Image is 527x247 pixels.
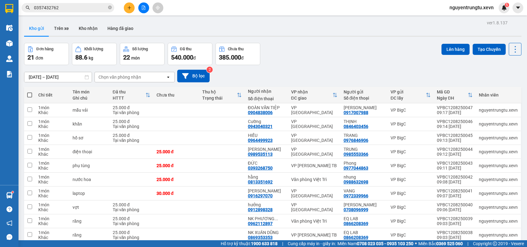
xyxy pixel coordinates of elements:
div: 0869353353 [248,235,273,240]
span: file-add [141,6,146,10]
div: 0962112897 [248,221,273,226]
button: Đã thu540.000đ [168,43,212,65]
button: Hàng đã giao [102,21,138,36]
div: 1 món [38,188,66,193]
sup: 5 [505,3,509,7]
div: hồ sơ [73,135,107,140]
div: 1 món [38,147,66,152]
div: VP BigC [391,191,431,196]
div: VPBC1208250039 [437,216,473,221]
div: Số lượng [132,47,148,51]
div: VP [PERSON_NAME] TB [291,163,337,168]
div: VP BigC [391,121,431,126]
div: ĐOÀN VĂN TIỆP [248,105,285,110]
img: warehouse-icon [6,25,13,31]
div: Ghi chú [73,96,107,101]
span: đ [193,56,196,60]
div: 25.000 đ [157,163,196,168]
div: Tại văn phòng [113,138,150,143]
span: ... [274,216,278,221]
div: hải luân [248,188,285,193]
div: 0988632698 [344,179,368,184]
div: VP BigC [391,135,431,140]
div: VPBC1208250041 [437,188,473,193]
div: Văn phòng Việt Trì [291,219,337,224]
span: kg [89,56,93,60]
div: Khác [38,179,66,184]
div: 30.000 đ [157,191,196,196]
th: Toggle SortBy [434,87,476,103]
div: VP [GEOGRAPHIC_DATA] [291,119,337,129]
div: NGUYỄN DANH TIẾN [344,202,384,207]
div: nguyentrungtu.xevn [479,135,518,140]
div: VP [PERSON_NAME] TB [291,233,337,237]
span: Miền Nam [337,240,413,247]
button: Tạo Chuyến [473,44,506,55]
div: 09:14 [DATE] [437,124,473,129]
div: Người nhận [248,89,285,94]
div: 25.000 đ [113,230,150,235]
div: Đã thu [180,47,191,51]
div: Tại văn phòng [113,235,150,240]
span: notification [6,220,12,226]
div: khăn [73,121,107,126]
img: solution-icon [6,71,13,77]
div: mẫu vải [73,108,107,113]
div: Chi tiết [38,93,66,97]
div: 0977044863 [344,166,368,171]
div: 1 món [38,216,66,221]
div: VP nhận [291,89,333,94]
div: Tại văn phòng [113,124,150,129]
div: Khác [38,124,66,129]
div: 0846403456 [344,124,368,129]
div: THỊNH [344,119,384,124]
div: Khác [38,152,66,157]
div: Người gửi [344,89,384,94]
div: Khác [38,193,66,198]
div: 1 món [38,175,66,179]
div: 0972339966 [344,193,368,198]
div: NK PHƯƠNG NAM [248,216,285,221]
div: Ngày ĐH [437,96,468,101]
div: HTTT [113,96,145,101]
div: nguyentrungtu.xevn [479,108,518,113]
div: Đã thu [113,89,145,94]
div: 0393268750 [248,166,273,171]
input: Select a date range. [24,72,92,82]
div: 09:13 [DATE] [437,138,473,143]
div: 09:08 [DATE] [437,179,473,184]
div: TRUNG [344,147,384,152]
span: đơn [36,56,43,60]
div: 1 món [38,105,66,110]
div: 25.000 đ [113,202,150,207]
div: 25.000 đ [157,149,196,154]
img: logo-vxr [5,4,13,13]
div: 09:03 [DATE] [437,221,473,226]
th: Toggle SortBy [288,87,341,103]
button: file-add [138,2,149,13]
div: 0813351692 [248,179,273,184]
div: 09:11 [DATE] [437,166,473,171]
span: | [282,240,283,247]
div: VPBC1208250045 [437,133,473,138]
span: ⚪️ [415,242,417,245]
button: Số lượng22món [120,43,165,65]
div: Thu hộ [202,89,237,94]
span: plus [127,6,132,10]
div: Tên món [73,89,107,94]
div: 0916297070 [248,193,273,198]
div: vợt [73,205,107,210]
span: | [467,240,468,247]
div: Mã GD [437,89,468,94]
div: VP BigC [391,177,431,182]
div: VPBC1208250042 [437,175,473,179]
div: Chưa thu [157,93,196,97]
span: nguyentrungtu.xevn [445,4,499,11]
div: 0917007988 [344,110,368,115]
div: 0866208369 [344,235,368,240]
button: aim [153,2,163,13]
div: nguyentrungtu.xevn [479,163,518,168]
button: Chưa thu385.000đ [215,43,260,65]
span: search [26,6,30,10]
div: ĐC giao [291,96,333,101]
